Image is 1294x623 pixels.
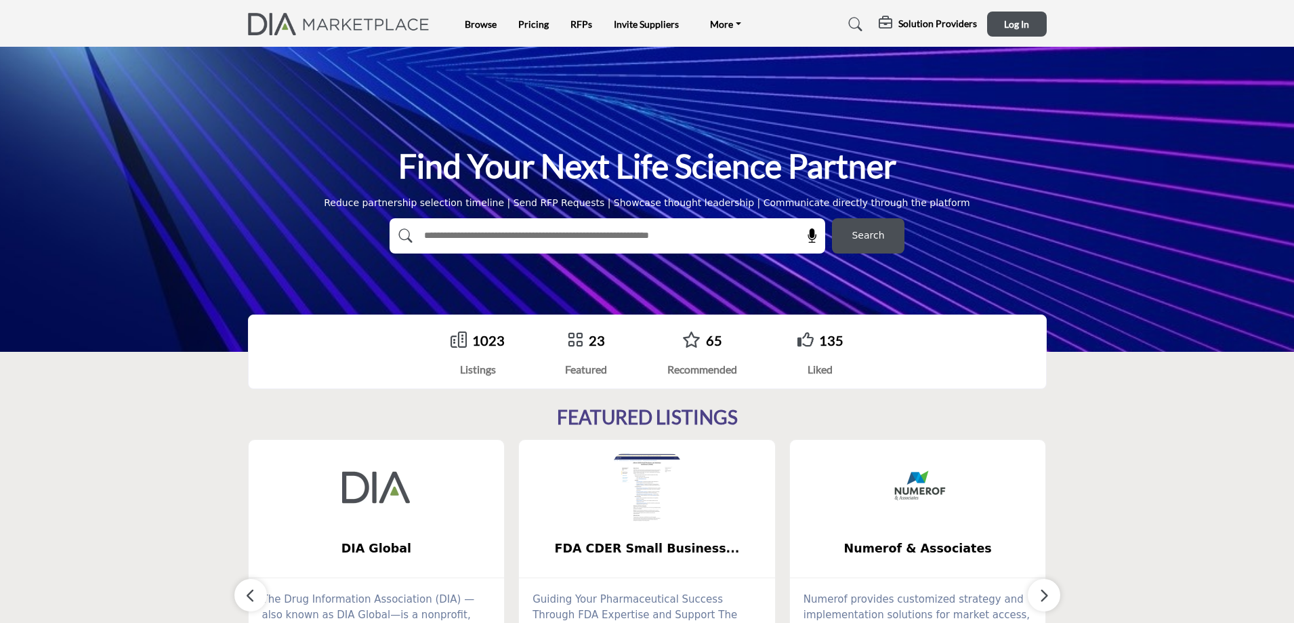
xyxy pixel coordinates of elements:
[790,531,1046,567] a: Numerof & Associates
[819,332,843,348] a: 135
[557,406,738,429] h2: FEATURED LISTINGS
[701,15,751,34] a: More
[589,332,605,348] a: 23
[518,18,549,30] a: Pricing
[451,361,505,378] div: Listings
[567,331,583,350] a: Go to Featured
[879,16,977,33] div: Solution Providers
[570,18,592,30] a: RFPs
[614,18,679,30] a: Invite Suppliers
[797,361,843,378] div: Liked
[342,454,410,521] img: DIA Global
[519,531,775,567] a: FDA CDER Small Business...
[249,531,505,567] a: DIA Global
[1004,18,1029,30] span: Log In
[539,540,755,557] span: FDA CDER Small Business...
[613,454,681,521] img: FDA CDER Small Business and Industry Assistance (SBIA)
[810,540,1026,557] span: Numerof & Associates
[835,14,871,35] a: Search
[465,18,497,30] a: Browse
[706,332,722,348] a: 65
[810,531,1026,567] b: Numerof & Associates
[565,361,607,378] div: Featured
[248,13,437,35] img: Site Logo
[667,361,737,378] div: Recommended
[269,531,484,567] b: DIA Global
[269,540,484,557] span: DIA Global
[832,218,904,254] button: Search
[987,12,1047,37] button: Log In
[398,145,896,187] h1: Find Your Next Life Science Partner
[797,331,814,348] i: Go to Liked
[884,454,952,521] img: Numerof & Associates
[472,332,505,348] a: 1023
[852,228,884,243] span: Search
[898,18,977,30] h5: Solution Providers
[539,531,755,567] b: FDA CDER Small Business and Industry Assistance (SBIA)
[682,331,701,350] a: Go to Recommended
[324,196,970,210] div: Reduce partnership selection timeline | Send RFP Requests | Showcase thought leadership | Communi...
